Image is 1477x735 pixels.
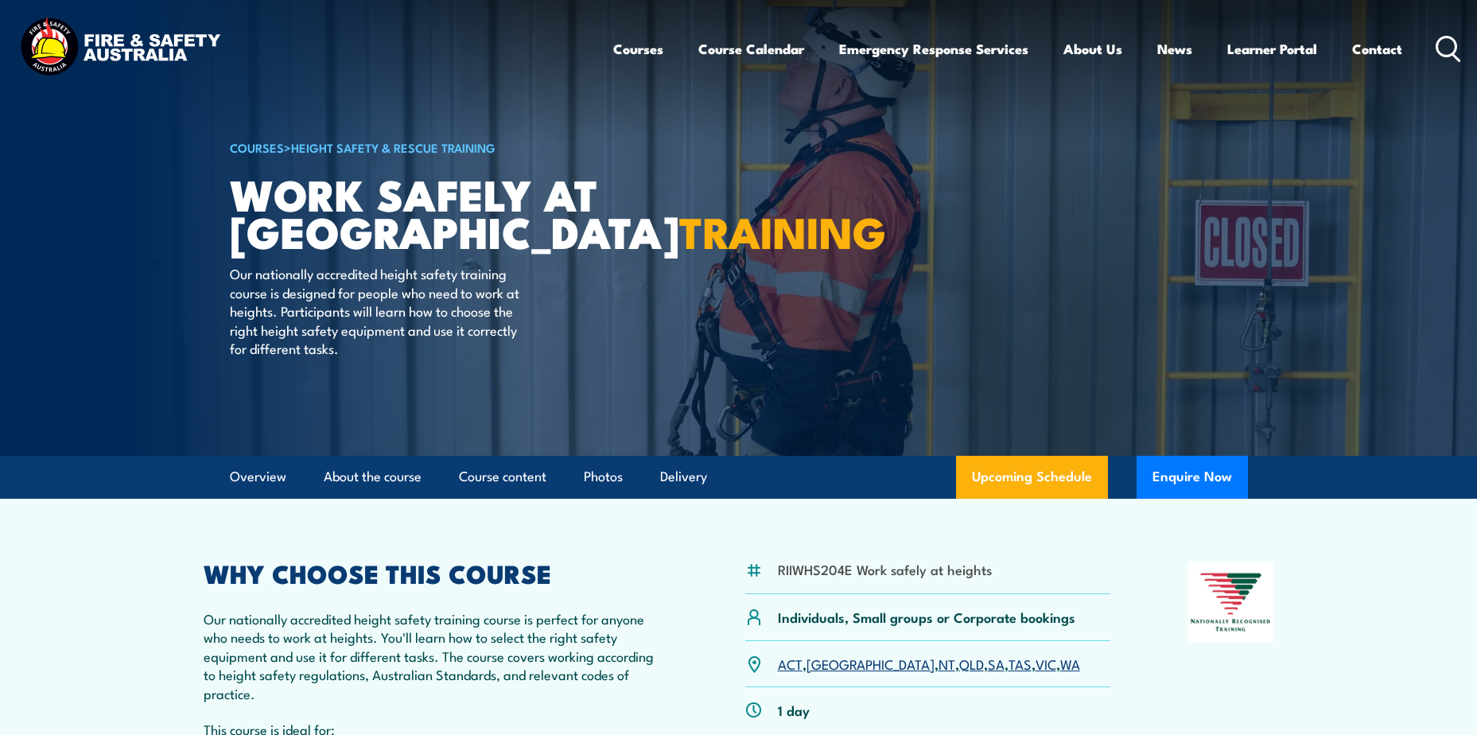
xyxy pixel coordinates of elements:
h6: > [230,138,623,157]
a: Height Safety & Rescue Training [291,138,496,156]
a: News [1157,28,1192,70]
a: About the course [324,456,422,498]
a: Photos [584,456,623,498]
a: Contact [1352,28,1402,70]
img: Nationally Recognised Training logo. [1188,562,1274,643]
a: Emergency Response Services [839,28,1028,70]
a: VIC [1036,654,1056,673]
p: 1 day [778,701,810,719]
p: Individuals, Small groups or Corporate bookings [778,608,1075,626]
a: TAS [1009,654,1032,673]
a: About Us [1063,28,1122,70]
p: , , , , , , , [778,655,1080,673]
a: Course Calendar [698,28,804,70]
a: WA [1060,654,1080,673]
a: COURSES [230,138,284,156]
a: QLD [959,654,984,673]
button: Enquire Now [1137,456,1248,499]
a: Learner Portal [1227,28,1317,70]
a: Courses [613,28,663,70]
h1: Work Safely at [GEOGRAPHIC_DATA] [230,175,623,249]
a: Delivery [660,456,707,498]
strong: TRAINING [679,197,886,263]
p: Our nationally accredited height safety training course is designed for people who need to work a... [230,264,520,357]
p: Our nationally accredited height safety training course is perfect for anyone who needs to work a... [204,609,668,702]
a: Course content [459,456,546,498]
h2: WHY CHOOSE THIS COURSE [204,562,668,584]
a: [GEOGRAPHIC_DATA] [807,654,935,673]
li: RIIWHS204E Work safely at heights [778,560,992,578]
a: NT [939,654,955,673]
a: Upcoming Schedule [956,456,1108,499]
a: SA [988,654,1005,673]
a: Overview [230,456,286,498]
a: ACT [778,654,803,673]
